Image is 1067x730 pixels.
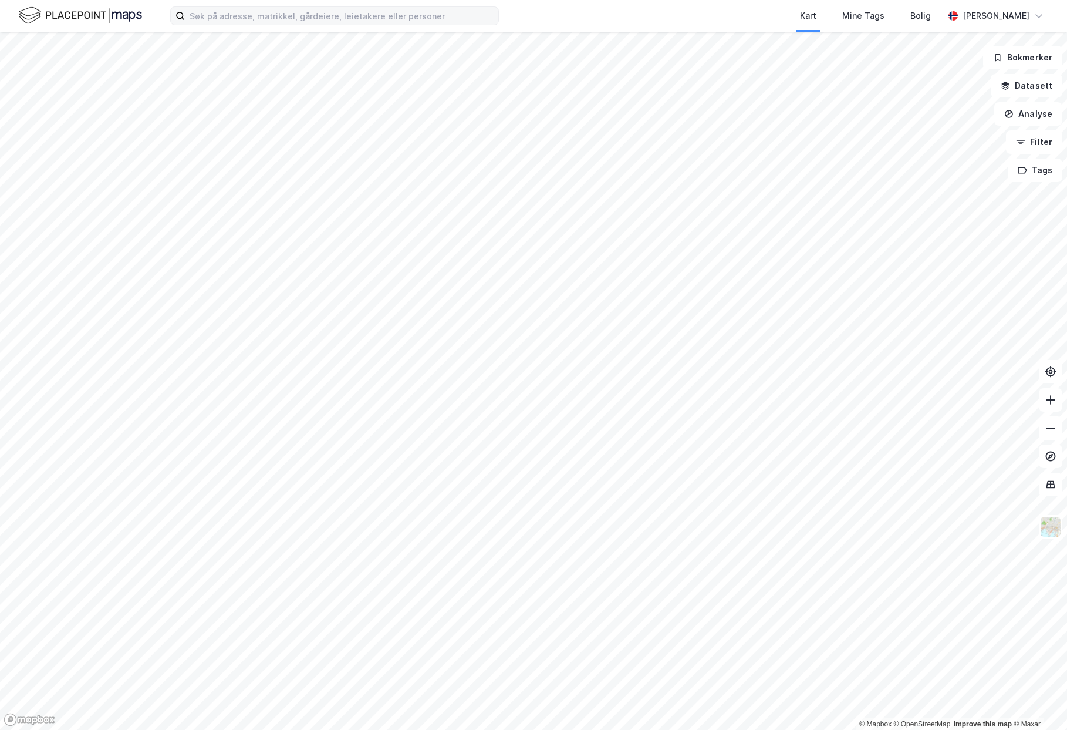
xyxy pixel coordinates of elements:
[910,9,931,23] div: Bolig
[1008,674,1067,730] iframe: Chat Widget
[19,5,142,26] img: logo.f888ab2527a4732fd821a326f86c7f29.svg
[800,9,816,23] div: Kart
[963,9,1029,23] div: [PERSON_NAME]
[1008,674,1067,730] div: Kontrollprogram for chat
[185,7,498,25] input: Søk på adresse, matrikkel, gårdeiere, leietakere eller personer
[842,9,884,23] div: Mine Tags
